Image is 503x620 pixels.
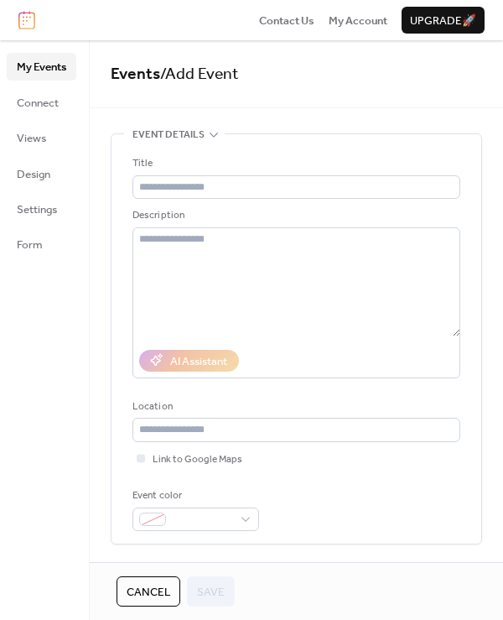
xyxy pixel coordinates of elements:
button: Upgrade🚀 [402,7,485,34]
div: Title [132,155,457,172]
a: Settings [7,195,76,222]
span: My Account [329,13,387,29]
a: Events [111,59,160,90]
span: Link to Google Maps [153,451,242,468]
a: My Events [7,53,76,80]
img: logo [18,11,35,29]
span: Settings [17,201,57,218]
div: Description [132,207,457,224]
a: Form [7,231,76,258]
a: My Account [329,12,387,29]
span: Contact Us [259,13,314,29]
span: Upgrade 🚀 [410,13,476,29]
a: Views [7,124,76,151]
span: My Events [17,59,66,76]
span: / Add Event [160,59,239,90]
a: Contact Us [259,12,314,29]
span: Event details [132,127,205,143]
span: Cancel [127,584,170,601]
a: Connect [7,89,76,116]
div: Location [132,399,457,415]
a: Design [7,160,76,187]
span: Design [17,166,50,183]
span: Form [17,237,43,253]
button: Cancel [117,576,180,607]
div: Event color [132,487,256,504]
span: Connect [17,95,59,112]
span: Views [17,130,46,147]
